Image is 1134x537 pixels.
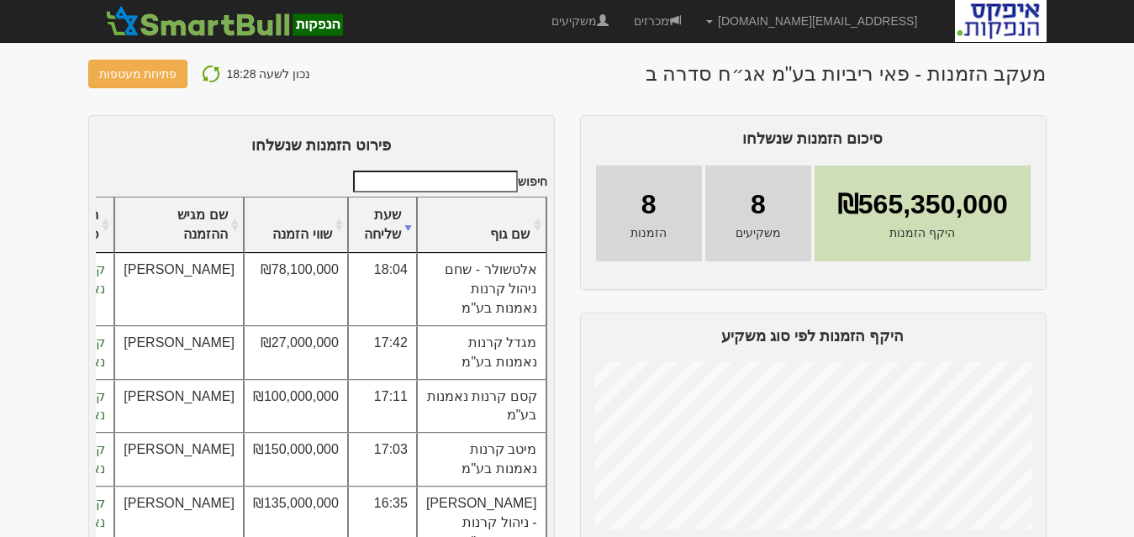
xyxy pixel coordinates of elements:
span: 8 [641,186,657,224]
th: שם גוף : activate to sort column ascending [417,197,546,254]
span: 8 [751,186,766,224]
td: [PERSON_NAME] [114,326,244,380]
td: ₪78,100,000 [244,253,348,326]
th: שם מגיש ההזמנה : activate to sort column ascending [114,197,244,254]
td: מגדל קרנות נאמנות בע"מ [417,326,546,380]
td: ₪27,000,000 [244,326,348,380]
span: משקיעים [736,224,781,241]
td: 17:03 [348,433,417,487]
td: [PERSON_NAME] [114,433,244,487]
button: פתיחת מעטפות [88,60,188,88]
span: הזמנות [630,224,667,241]
td: ₪100,000,000 [244,380,348,434]
td: [PERSON_NAME] [114,380,244,434]
td: [PERSON_NAME] [114,253,244,326]
th: שעת שליחה : activate to sort column ascending [348,197,417,254]
span: היקף הזמנות [889,224,955,241]
img: SmartBull Logo [101,4,348,38]
h1: מעקב הזמנות - פאי ריביות בע"מ אג״ח סדרה ב [646,63,1047,85]
input: חיפוש [353,171,518,192]
td: מיטב קרנות נאמנות בע"מ [417,433,546,487]
td: 17:11 [348,380,417,434]
p: נכון לשעה 18:28 [226,63,310,85]
span: היקף הזמנות לפי סוג משקיע [721,328,904,345]
td: אלטשולר - שחם ניהול קרנות נאמנות בע"מ [417,253,546,326]
td: ₪150,000,000 [244,433,348,487]
td: 18:04 [348,253,417,326]
span: סיכום הזמנות שנשלחו [742,130,883,147]
td: קסם קרנות נאמנות בע"מ [417,380,546,434]
th: שווי הזמנה : activate to sort column ascending [244,197,348,254]
span: ₪565,350,000 [837,186,1008,224]
td: 17:42 [348,326,417,380]
label: חיפוש [347,171,547,192]
span: פירוט הזמנות שנשלחו [251,137,391,154]
img: refresh-icon.png [201,64,221,84]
